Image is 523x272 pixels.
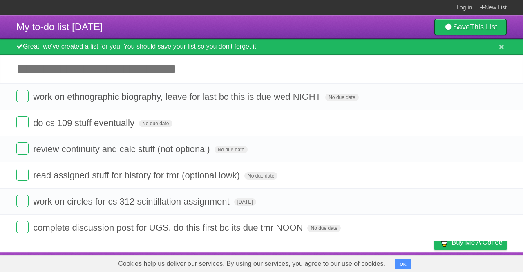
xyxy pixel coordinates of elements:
label: Done [16,195,29,207]
span: read assigned stuff for history for tmr (optional lowk) [33,170,242,180]
img: Buy me a coffee [438,235,449,249]
b: This List [470,23,497,31]
span: work on circles for cs 312 scintillation assignment [33,196,232,207]
label: Done [16,90,29,102]
a: Developers [353,254,386,270]
span: No due date [244,172,277,180]
span: Buy me a coffee [451,235,503,250]
span: [DATE] [234,198,256,206]
label: Done [16,116,29,128]
span: My to-do list [DATE] [16,21,103,32]
span: No due date [215,146,248,153]
label: Done [16,169,29,181]
a: Terms [396,254,414,270]
a: About [326,254,343,270]
a: Privacy [424,254,445,270]
span: No due date [307,225,340,232]
a: Suggest a feature [455,254,507,270]
span: work on ethnographic biography, leave for last bc this is due wed NIGHT [33,92,323,102]
button: OK [395,259,411,269]
span: No due date [325,94,358,101]
span: review continuity and calc stuff (not optional) [33,144,212,154]
span: do cs 109 stuff eventually [33,118,136,128]
label: Done [16,142,29,155]
a: SaveThis List [434,19,507,35]
span: complete discussion post for UGS, do this first bc its due tmr NOON [33,223,305,233]
span: Cookies help us deliver our services. By using our services, you agree to our use of cookies. [110,256,393,272]
a: Buy me a coffee [434,235,507,250]
label: Done [16,221,29,233]
span: No due date [139,120,172,127]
